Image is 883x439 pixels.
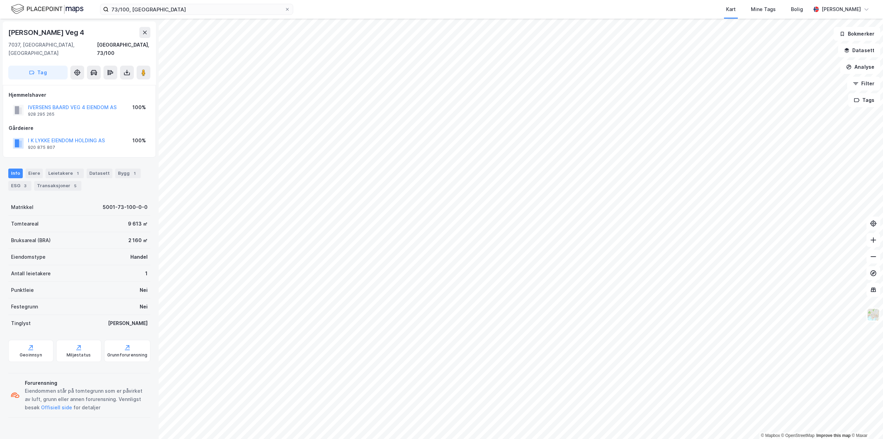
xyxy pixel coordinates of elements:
[8,41,97,57] div: 7037, [GEOGRAPHIC_DATA], [GEOGRAPHIC_DATA]
[849,406,883,439] div: Kontrollprogram for chat
[103,203,148,211] div: 5001-73-100-0-0
[109,4,285,15] input: Søk på adresse, matrikkel, gårdeiere, leietakere eller personer
[67,352,91,358] div: Miljøstatus
[11,3,83,15] img: logo.f888ab2527a4732fd821a326f86c7f29.svg
[25,379,148,387] div: Forurensning
[131,170,138,177] div: 1
[849,406,883,439] iframe: Chat Widget
[130,253,148,261] div: Handel
[8,169,23,178] div: Info
[34,181,81,191] div: Transaksjoner
[816,433,851,438] a: Improve this map
[132,103,146,112] div: 100%
[140,286,148,294] div: Nei
[11,286,34,294] div: Punktleie
[11,303,38,311] div: Festegrunn
[28,145,55,150] div: 920 875 807
[108,319,148,327] div: [PERSON_NAME]
[25,387,148,412] div: Eiendommen står på tomtegrunn som er påvirket av luft, grunn eller annen forurensning. Vennligst ...
[834,27,880,41] button: Bokmerker
[11,319,31,327] div: Tinglyst
[8,181,31,191] div: ESG
[11,220,39,228] div: Tomteareal
[132,136,146,145] div: 100%
[28,112,54,117] div: 928 295 265
[97,41,150,57] div: [GEOGRAPHIC_DATA], 73/100
[107,352,147,358] div: Grunnforurensning
[74,170,81,177] div: 1
[72,182,79,189] div: 5
[838,44,880,57] button: Datasett
[26,169,43,178] div: Eiere
[11,269,51,278] div: Antall leietakere
[9,124,150,132] div: Gårdeiere
[848,93,880,107] button: Tags
[140,303,148,311] div: Nei
[11,236,51,245] div: Bruksareal (BRA)
[8,27,86,38] div: [PERSON_NAME] Veg 4
[11,203,33,211] div: Matrikkel
[115,169,141,178] div: Bygg
[22,182,29,189] div: 3
[840,60,880,74] button: Analyse
[867,308,880,321] img: Z
[128,236,148,245] div: 2 160 ㎡
[9,91,150,99] div: Hjemmelshaver
[46,169,84,178] div: Leietakere
[751,5,776,13] div: Mine Tags
[87,169,112,178] div: Datasett
[791,5,803,13] div: Bolig
[761,433,780,438] a: Mapbox
[128,220,148,228] div: 9 613 ㎡
[822,5,861,13] div: [PERSON_NAME]
[781,433,815,438] a: OpenStreetMap
[726,5,736,13] div: Kart
[847,77,880,90] button: Filter
[145,269,148,278] div: 1
[11,253,46,261] div: Eiendomstype
[20,352,42,358] div: Geoinnsyn
[8,66,68,79] button: Tag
